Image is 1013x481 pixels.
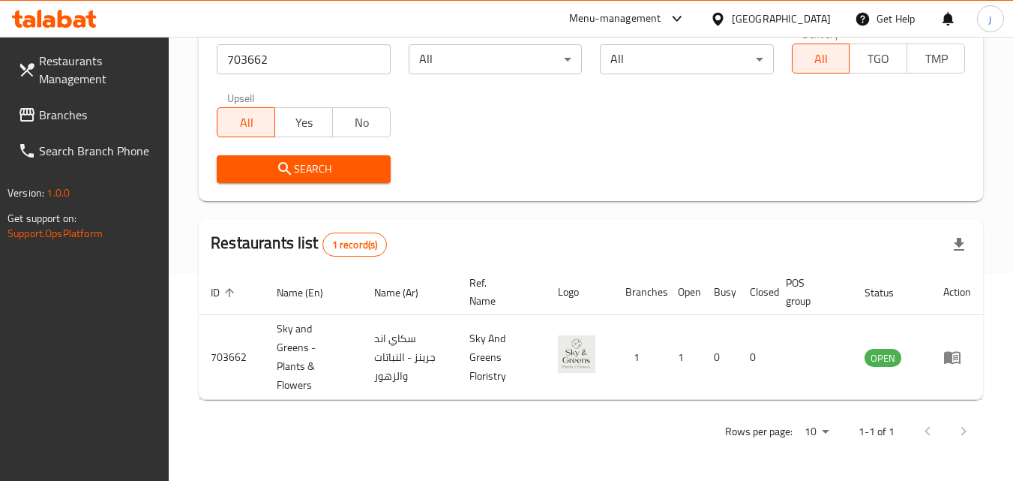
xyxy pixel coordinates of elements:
div: Menu-management [569,10,661,28]
th: Open [666,269,702,315]
button: All [792,44,850,74]
a: Support.OpsPlatform [7,224,103,243]
span: No [339,112,385,134]
button: All [217,107,275,137]
label: Delivery [802,29,840,39]
div: All [600,44,773,74]
span: j [989,11,991,27]
div: [GEOGRAPHIC_DATA] [732,11,831,27]
button: Yes [274,107,333,137]
th: Closed [738,269,774,315]
p: 1-1 of 1 [859,422,895,441]
span: Ref. Name [469,274,528,310]
div: Total records count [322,233,388,257]
span: Yes [281,112,327,134]
td: 1 [666,315,702,400]
button: No [332,107,391,137]
span: ID [211,284,239,302]
img: Sky and Greens - Plants & Flowers [558,335,595,373]
td: Sky and Greens - Plants & Flowers [265,315,362,400]
span: Search [229,160,378,179]
td: سكاي اند جرينز - النباتات والزهور [362,315,457,400]
label: Upsell [227,92,255,103]
span: Version: [7,183,44,203]
th: Branches [613,269,666,315]
td: 703662 [199,315,265,400]
p: Rows per page: [725,422,793,441]
div: Export file [941,227,977,263]
th: Logo [546,269,613,315]
span: Name (Ar) [374,284,438,302]
span: Get support on: [7,209,76,228]
span: 1 record(s) [323,238,387,252]
span: Branches [39,106,157,124]
span: Restaurants Management [39,52,157,88]
td: 0 [738,315,774,400]
h2: Restaurants list [211,232,387,257]
a: Branches [6,97,169,133]
th: Action [931,269,983,315]
span: POS group [786,274,835,310]
span: 1.0.0 [46,183,70,203]
th: Busy [702,269,738,315]
td: Sky And Greens Floristry [457,315,546,400]
button: TGO [849,44,907,74]
span: TMP [913,48,959,70]
span: OPEN [865,350,901,367]
button: TMP [907,44,965,74]
div: All [409,44,582,74]
table: enhanced table [199,269,983,400]
span: TGO [856,48,901,70]
td: 1 [613,315,666,400]
td: 0 [702,315,738,400]
div: Rows per page: [799,421,835,443]
div: Menu [943,348,971,366]
button: Search [217,155,390,183]
a: Search Branch Phone [6,133,169,169]
span: Status [865,284,913,302]
span: Name (En) [277,284,343,302]
input: Search for restaurant name or ID.. [217,44,390,74]
span: Search Branch Phone [39,142,157,160]
span: All [223,112,269,134]
span: All [799,48,844,70]
a: Restaurants Management [6,43,169,97]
